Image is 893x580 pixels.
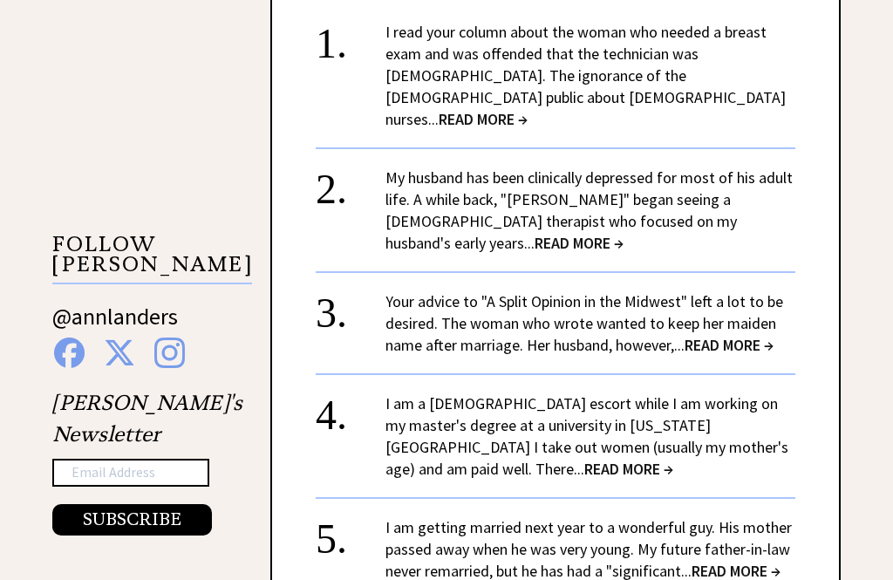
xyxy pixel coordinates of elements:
[439,109,528,129] span: READ MORE →
[316,290,385,323] div: 3.
[535,233,624,253] span: READ MORE →
[154,338,185,368] img: instagram%20blue.png
[316,167,385,199] div: 2.
[316,21,385,53] div: 1.
[104,338,135,368] img: x%20blue.png
[52,504,212,536] button: SUBSCRIBE
[52,387,242,536] div: [PERSON_NAME]'s Newsletter
[54,338,85,368] img: facebook%20blue.png
[685,335,774,355] span: READ MORE →
[584,459,673,479] span: READ MORE →
[316,392,385,425] div: 4.
[385,22,786,129] a: I read your column about the woman who needed a breast exam and was offended that the technician ...
[385,393,788,479] a: I am a [DEMOGRAPHIC_DATA] escort while I am working on my master's degree at a university in [US_...
[52,459,209,487] input: Email Address
[316,516,385,549] div: 5.
[385,167,793,253] a: My husband has been clinically depressed for most of his adult life. A while back, "[PERSON_NAME]...
[52,302,178,348] a: @annlanders
[385,291,783,355] a: Your advice to "A Split Opinion in the Midwest" left a lot to be desired. The woman who wrote wan...
[52,235,252,284] p: FOLLOW [PERSON_NAME]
